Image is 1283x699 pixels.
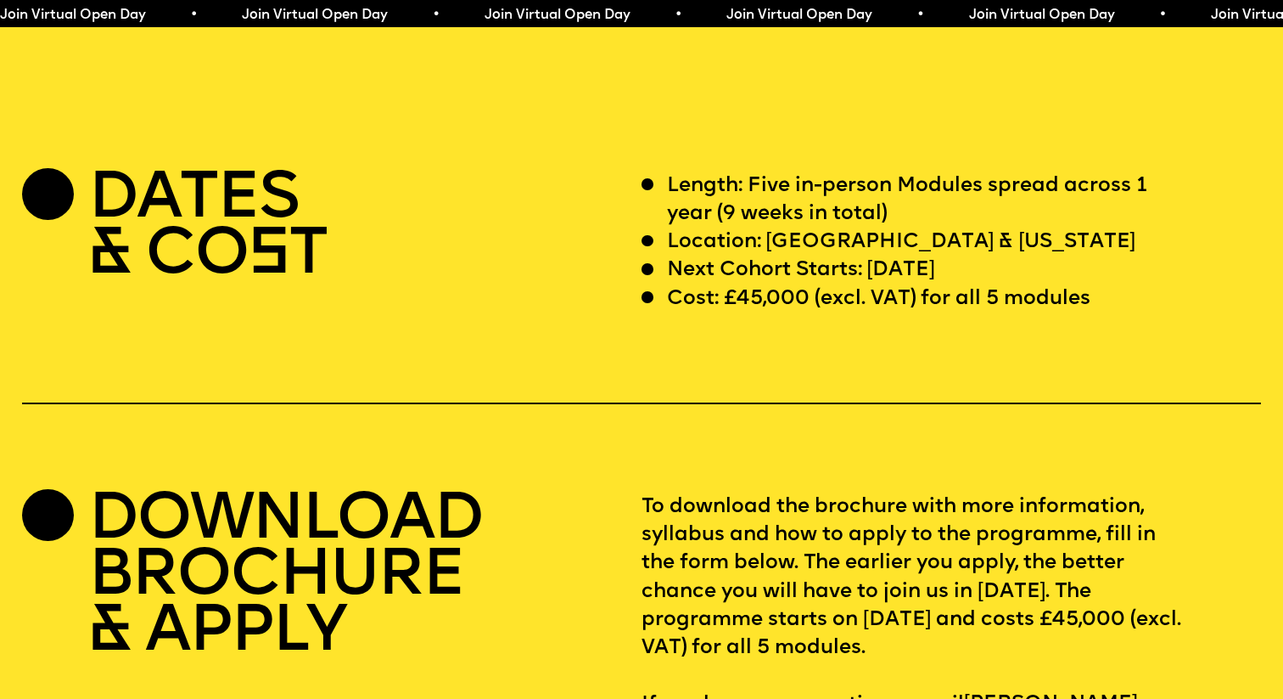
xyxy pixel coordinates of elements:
[675,8,682,22] span: •
[190,8,198,22] span: •
[916,8,924,22] span: •
[667,256,935,285] p: Next Cohort Starts: [DATE]
[667,228,1136,256] p: Location: [GEOGRAPHIC_DATA] & [US_STATE]
[667,172,1185,229] p: Length: Five in-person Modules spread across 1 year (9 weeks in total)
[88,493,483,662] h2: DOWNLOAD BROCHURE & APPLY
[88,172,327,285] h2: DATES & CO T
[1159,8,1167,22] span: •
[432,8,440,22] span: •
[248,223,289,289] span: S
[667,285,1090,313] p: Cost: £45,000 (excl. VAT) for all 5 modules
